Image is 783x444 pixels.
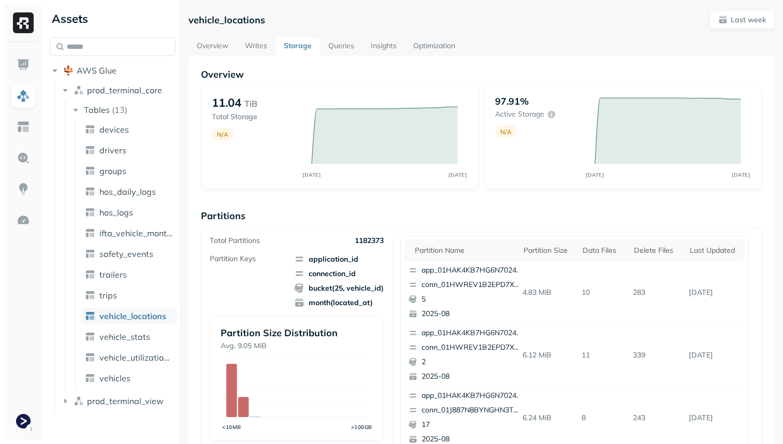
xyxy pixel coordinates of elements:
tspan: [DATE] [586,171,604,178]
p: Total Storage [212,112,301,122]
p: TiB [244,97,257,110]
img: table [85,228,95,238]
p: 243 [629,409,685,427]
img: Terminal [16,414,31,428]
p: app_01HAK4KB7HG6N7024210G3S8D5 [422,265,522,276]
span: hos_logs [99,207,133,218]
img: Query Explorer [17,151,30,165]
p: 339 [629,346,685,364]
button: app_01HAK4KB7HG6N7024210G3S8D5conn_01HWREV1B2EPD7XF2PDFQ5R1W622025-08 [404,324,527,386]
a: Overview [189,37,237,56]
p: N/A [500,128,512,136]
img: table [85,187,95,197]
div: Data Files [583,246,624,255]
a: Writes [237,37,275,56]
p: Aug 28, 2025 [685,283,745,302]
span: AWS Glue [77,65,117,76]
p: Partition Size Distribution [221,327,373,339]
p: ( 13 ) [112,105,127,115]
p: conn_01HWREV1B2EPD7XF2PDFQ5R1W6 [422,342,522,353]
span: vehicle_stats [99,332,150,342]
img: table [85,332,95,342]
tspan: <10MB [222,424,241,430]
a: ifta_vehicle_months [81,225,177,241]
img: table [85,269,95,280]
p: 2025-08 [422,309,522,319]
span: vehicle_utilization_day [99,352,173,363]
a: vehicles [81,370,177,386]
img: table [85,352,95,363]
span: month(located_at) [294,297,384,308]
img: Optimization [17,213,30,227]
img: table [85,145,95,155]
p: 1182373 [355,236,384,246]
span: trips [99,290,117,300]
p: 10 [577,283,629,302]
a: hos_logs [81,204,177,221]
span: connection_id [294,268,384,279]
span: application_id [294,254,384,264]
div: Assets [50,10,176,27]
img: table [85,124,95,135]
img: table [85,373,95,383]
span: prod_terminal_view [87,396,164,406]
p: 283 [629,283,685,302]
img: table [85,207,95,218]
p: conn_01J887N8BYNGHN3TZSETVZ1HJD [422,405,522,416]
img: Insights [17,182,30,196]
a: Optimization [405,37,463,56]
div: Delete Files [634,246,679,255]
p: N/A [217,131,228,138]
p: 2 [422,357,522,367]
a: safety_events [81,246,177,262]
p: Aug 28, 2025 [685,409,745,427]
p: vehicle_locations [189,14,265,26]
a: vehicle_utilization_day [81,349,177,366]
span: drivers [99,145,126,155]
tspan: >100GB [351,424,372,430]
img: Dashboard [17,58,30,71]
button: prod_terminal_core [60,82,176,98]
span: bucket(25, vehicle_id) [294,283,384,293]
img: table [85,166,95,176]
p: Overview [201,68,762,80]
tspan: [DATE] [449,171,467,178]
span: prod_terminal_core [87,85,162,95]
a: vehicle_locations [81,308,177,324]
p: 6.24 MiB [518,409,578,427]
button: Last week [709,10,775,29]
img: Assets [17,89,30,103]
a: devices [81,121,177,138]
p: 8 [577,409,629,427]
img: namespace [74,396,84,406]
p: 4.83 MiB [518,283,578,302]
p: Avg. 9.05 MiB [221,341,373,351]
tspan: [DATE] [732,171,750,178]
p: app_01HAK4KB7HG6N7024210G3S8D5 [422,391,522,401]
span: safety_events [99,249,153,259]
p: 11 [577,346,629,364]
span: trailers [99,269,127,280]
span: groups [99,166,126,176]
a: Insights [363,37,405,56]
div: Partition name [415,246,513,255]
a: drivers [81,142,177,159]
p: 97.91% [495,95,529,107]
p: 2025-08 [422,371,522,382]
p: Partition Keys [210,254,256,264]
span: devices [99,124,129,135]
span: hos_daily_logs [99,187,156,197]
button: Tables(13) [70,102,177,118]
p: 11.04 [212,95,241,110]
p: app_01HAK4KB7HG6N7024210G3S8D5 [422,328,522,338]
a: groups [81,163,177,179]
span: vehicles [99,373,130,383]
p: Aug 28, 2025 [685,346,745,364]
p: Total Partitions [210,236,260,246]
button: app_01HAK4KB7HG6N7024210G3S8D5conn_01HWREV1B2EPD7XF2PDFQ5R1W652025-08 [404,261,527,323]
span: ifta_vehicle_months [99,228,173,238]
p: 17 [422,420,522,430]
p: 5 [422,294,522,305]
span: Tables [84,105,110,115]
button: AWS Glue [50,62,176,79]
